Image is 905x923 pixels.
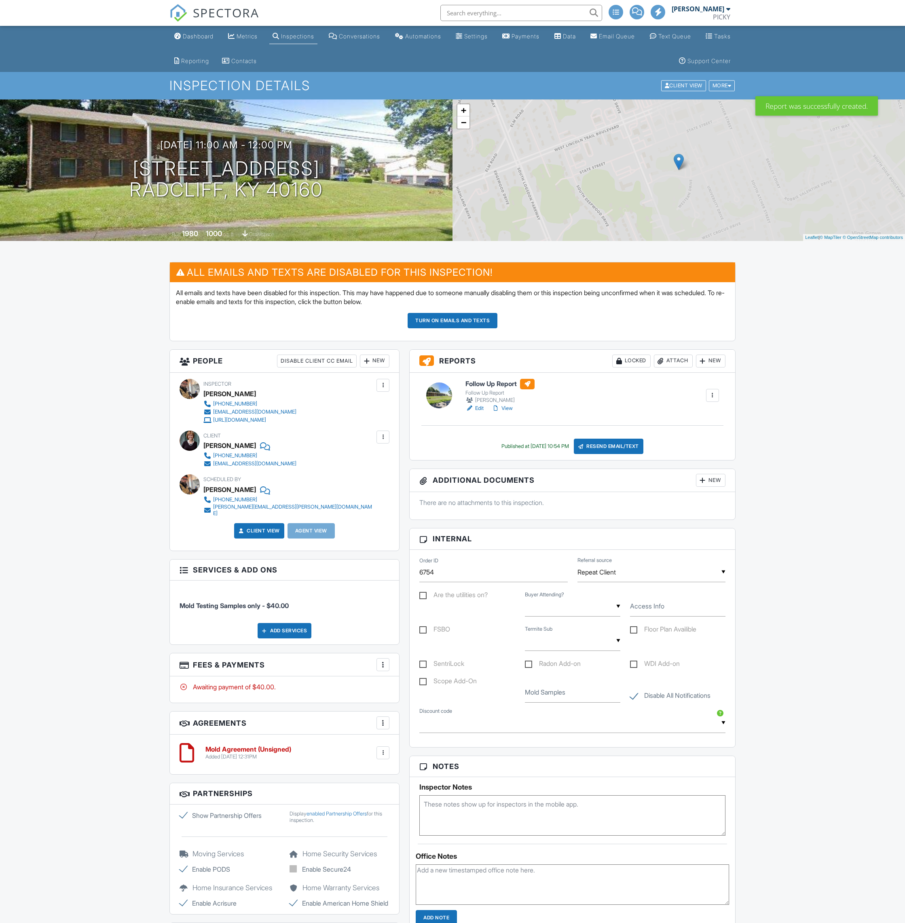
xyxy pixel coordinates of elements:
[290,884,390,892] h5: Home Warranty Services
[281,33,314,40] div: Inspections
[654,355,693,368] div: Attach
[630,625,696,636] label: Floor Plan Availible
[213,409,296,415] div: [EMAIL_ADDRESS][DOMAIN_NAME]
[755,96,878,116] div: Report was successfully created.
[213,496,257,503] div: [PHONE_NUMBER]
[499,29,543,44] a: Payments
[492,404,513,412] a: View
[180,682,389,691] div: Awaiting payment of $40.00.
[170,783,399,804] h3: Partnerships
[392,29,444,44] a: Automations (Advanced)
[661,80,706,91] div: Client View
[249,231,274,237] span: crawlspace
[206,229,222,238] div: 1000
[696,474,725,487] div: New
[419,783,725,791] h5: Inspector Notes
[180,898,280,908] label: Enable Acrisure
[587,29,638,44] a: Email Queue
[457,116,469,129] a: Zoom out
[172,231,181,237] span: Built
[170,653,399,676] h3: Fees & Payments
[419,677,477,687] label: Scope Add-On
[277,355,357,368] div: Disable Client CC Email
[213,401,257,407] div: [PHONE_NUMBER]
[193,4,259,21] span: SPECTORA
[525,683,620,703] input: Mold Samples
[203,416,296,424] a: [URL][DOMAIN_NAME]
[525,660,581,670] label: Radon Add-on
[205,746,291,760] a: Mold Agreement (Unsigned) Added [DATE] 12:31PM
[169,78,736,93] h1: Inspection Details
[630,602,664,610] label: Access Info
[180,587,389,617] li: Service: Mold Testing Samples only
[326,29,383,44] a: Conversations
[171,54,212,69] a: Reporting
[465,379,535,389] h6: Follow Up Report
[416,852,729,860] div: Office Notes
[405,33,441,40] div: Automations
[169,11,259,28] a: SPECTORA
[525,591,564,598] label: Buyer Attending?
[465,379,535,405] a: Follow Up Report Follow Up Report [PERSON_NAME]
[410,350,735,373] h3: Reports
[713,13,730,21] div: PICKY
[687,57,731,64] div: Support Center
[180,811,280,820] label: Show Partnership Offers
[465,390,535,396] div: Follow Up Report
[203,476,241,482] span: Scheduled By
[820,235,842,240] a: © MapTiler
[563,33,576,40] div: Data
[410,469,735,492] h3: Additional Documents
[213,460,296,467] div: [EMAIL_ADDRESS][DOMAIN_NAME]
[419,557,438,564] label: Order ID
[702,29,734,44] a: Tasks
[419,708,452,715] label: Discount code
[213,504,374,517] div: [PERSON_NAME][EMAIL_ADDRESS][PERSON_NAME][DOMAIN_NAME]
[237,527,280,535] a: Client View
[630,660,680,670] label: WDI Add-on
[525,688,565,697] label: Mold Samples
[647,29,694,44] a: Text Queue
[203,400,296,408] a: [PHONE_NUMBER]
[129,158,323,201] h1: [STREET_ADDRESS] Radcliff, KY 40160
[203,496,374,504] a: [PHONE_NUMBER]
[180,864,280,874] label: Enable PODS
[170,560,399,581] h3: Services & Add ons
[160,139,292,150] h3: [DATE] 11:00 am - 12:00 pm
[203,381,231,387] span: Inspector
[225,29,261,44] a: Metrics
[219,54,260,69] a: Contacts
[171,29,217,44] a: Dashboard
[525,625,552,633] label: Termite Sub
[630,597,725,617] input: Access Info
[170,350,399,373] h3: People
[203,388,256,400] div: [PERSON_NAME]
[612,355,651,368] div: Locked
[709,80,735,91] div: More
[360,355,389,368] div: New
[203,433,221,439] span: Client
[803,234,905,241] div: |
[290,850,390,858] h5: Home Security Services
[203,460,296,468] a: [EMAIL_ADDRESS][DOMAIN_NAME]
[213,452,257,459] div: [PHONE_NUMBER]
[205,746,291,753] h6: Mold Agreement (Unsigned)
[408,313,497,328] button: Turn on emails and texts
[843,235,903,240] a: © OpenStreetMap contributors
[203,504,374,517] a: [PERSON_NAME][EMAIL_ADDRESS][PERSON_NAME][DOMAIN_NAME]
[231,57,257,64] div: Contacts
[512,33,539,40] div: Payments
[237,33,258,40] div: Metrics
[205,754,291,760] div: Added [DATE] 12:31PM
[551,29,579,44] a: Data
[180,884,280,892] h5: Home Insurance Services
[182,229,198,238] div: 1980
[577,557,612,564] label: Referral source
[658,33,691,40] div: Text Queue
[181,57,209,64] div: Reporting
[290,864,390,874] label: Enable Secure24
[805,235,818,240] a: Leaflet
[676,54,734,69] a: Support Center
[465,396,535,404] div: [PERSON_NAME]
[176,288,729,306] p: All emails and texts have been disabled for this inspection. This may have happened due to someon...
